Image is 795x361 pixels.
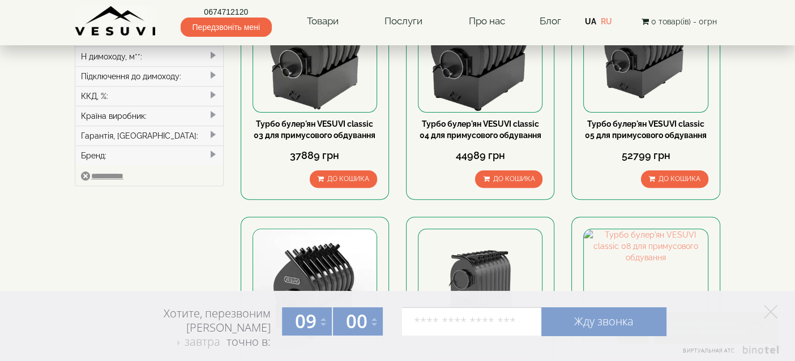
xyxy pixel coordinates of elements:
img: Турбо булер'ян VESUVI classic 08 для примусового обдування [584,229,707,353]
a: Турбо булер'ян VESUVI classic 03 для примусового обдування [254,119,375,140]
div: Бренд: [75,145,223,165]
span: 0 товар(ів) - 0грн [651,17,717,26]
span: До кошика [493,175,535,183]
a: UA [584,17,596,26]
a: Про нас [457,8,516,35]
div: ККД, %: [75,86,223,106]
div: Країна виробник: [75,106,223,126]
a: Виртуальная АТС [676,346,781,361]
button: До кошика [641,170,708,188]
button: 0 товар(ів) - 0грн [638,15,720,28]
div: Гарантія, [GEOGRAPHIC_DATA]: [75,126,223,145]
a: Послуги [373,8,434,35]
button: До кошика [310,170,377,188]
a: Жду звонка [541,307,666,336]
a: Турбо булер'ян VESUVI classic 04 для примусового обдування [420,119,541,140]
div: 37889 грн [253,148,377,163]
a: Турбо булер'ян VESUVI classic 05 для примусового обдування [585,119,707,140]
img: Турбо булер'ян VESUVI classic 06 для примусового обдування [253,229,377,353]
span: завтра [185,334,220,349]
span: 00 [346,308,367,334]
a: 0674712120 [181,6,272,18]
span: До кошика [327,175,369,183]
img: Турбо булер'ян VESUVI classic 07 для примусового обдування [418,229,542,353]
span: До кошика [659,175,700,183]
div: 44989 грн [418,148,542,163]
a: Товари [295,8,349,35]
img: Завод VESUVI [75,6,157,37]
div: 52799 грн [583,148,708,163]
button: До кошика [475,170,542,188]
div: H димоходу, м**: [75,46,223,66]
span: Передзвоніть мені [181,18,272,37]
div: Хотите, перезвоним [PERSON_NAME] точно в: [120,306,271,350]
a: RU [600,17,612,26]
div: Підключення до димоходу: [75,66,223,86]
span: 09 [295,308,317,334]
span: Виртуальная АТС [683,347,735,354]
a: Блог [540,15,561,27]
